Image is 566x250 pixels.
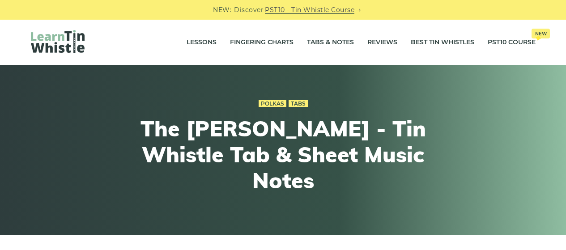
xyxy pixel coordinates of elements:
[411,31,474,54] a: Best Tin Whistles
[187,31,217,54] a: Lessons
[259,100,286,107] a: Polkas
[31,30,85,53] img: LearnTinWhistle.com
[488,31,536,54] a: PST10 CourseNew
[307,31,354,54] a: Tabs & Notes
[119,116,448,193] h1: The [PERSON_NAME] - Tin Whistle Tab & Sheet Music Notes
[532,29,550,38] span: New
[367,31,397,54] a: Reviews
[289,100,308,107] a: Tabs
[230,31,294,54] a: Fingering Charts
